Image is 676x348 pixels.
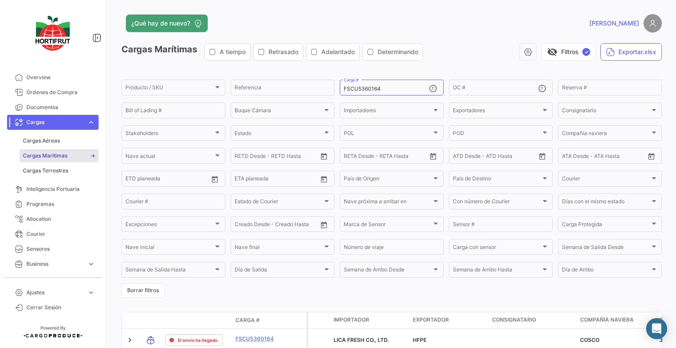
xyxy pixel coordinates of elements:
button: Open calendar [208,172,221,186]
span: Cargas Marítimas [23,152,67,160]
span: Inteligencia Portuaria [26,185,95,193]
span: ¿Qué hay de nuevo? [131,19,190,28]
button: Open calendar [645,150,658,163]
span: Nave final [235,245,323,252]
span: HFPE [413,337,426,343]
span: Business [26,260,84,268]
span: Cargas [26,118,84,126]
input: ATA Hasta [595,154,635,160]
span: Ajustes [26,289,84,297]
span: Estado de Courier [235,200,323,206]
a: Programas [7,197,99,212]
input: Hasta [257,154,296,160]
span: A tiempo [220,48,246,56]
span: Consignatario [492,316,536,324]
span: Exportadores [453,109,541,115]
datatable-header-cell: Póliza [285,317,307,324]
span: Semana de Arribo Hasta [453,268,541,274]
button: Open calendar [536,150,549,163]
span: Importador [334,316,369,324]
span: Semana de Arribo Desde [344,268,432,274]
button: Open calendar [426,150,440,163]
span: Día de Arribo [562,268,650,274]
input: Hasta [257,177,296,183]
span: Semana de Salida Hasta [125,268,213,274]
span: Allocation [26,215,95,223]
span: Courier [26,230,95,238]
button: Adelantado [306,44,359,60]
span: Stakeholders [125,132,213,138]
button: Determinando [363,44,422,60]
span: Documentos [26,103,95,111]
span: El envío ha llegado. [178,337,219,344]
datatable-header-cell: Carga Protegida [308,312,330,328]
span: ✓ [582,48,590,56]
button: A tiempo [205,44,250,60]
a: Cargas Terrestres [19,164,99,177]
a: Sensores [7,242,99,256]
span: País de Origen [344,177,432,183]
a: FSCU5360164 [235,335,281,343]
span: Nave próxima a arribar en [344,200,432,206]
h3: Cargas Marítimas [121,43,426,61]
span: Compañía naviera [562,132,650,138]
input: Desde [125,177,141,183]
datatable-header-cell: Carga # [232,313,285,328]
span: COSCO [580,337,599,343]
a: Documentos [7,100,99,115]
span: Determinando [378,48,418,56]
span: Cargas Terrestres [23,167,68,175]
span: Estado [235,132,323,138]
span: Producto / SKU [125,86,213,92]
datatable-header-cell: Consignatario [489,312,577,328]
a: Overview [7,70,99,85]
a: Courier [7,227,99,242]
span: Cargas Aéreas [23,137,60,145]
span: Días con el mismo estado [562,200,650,206]
input: ATD Desde [453,154,481,160]
span: Carga # [235,316,260,324]
input: Creado Hasta [276,223,316,229]
input: Desde [235,177,250,183]
span: Carga con sensor [453,245,541,252]
span: expand_more [87,260,95,268]
a: Cargas Aéreas [19,134,99,147]
button: Borrar filtros [121,283,165,298]
button: Retrasado [253,44,303,60]
span: Exportador [413,316,449,324]
span: Órdenes de Compra [26,88,95,96]
input: Hasta [366,154,405,160]
input: ATD Hasta [487,154,526,160]
span: POL [344,132,432,138]
img: logo-hortifrut.svg [31,11,75,56]
input: ATA Desde [562,154,589,160]
span: Courier [562,177,650,183]
a: Allocation [7,212,99,227]
span: Cerrar Sesión [26,304,95,311]
button: ¿Qué hay de nuevo? [126,15,208,32]
button: visibility_offFiltros✓ [541,43,596,61]
span: [PERSON_NAME] [589,19,639,28]
span: expand_more [87,289,95,297]
span: País de Destino [453,177,541,183]
span: visibility_off [547,47,558,57]
span: Buque Cámara [235,109,323,115]
span: Sensores [26,245,95,253]
a: Expand/Collapse Row [125,336,134,344]
span: Nave actual [125,154,213,160]
datatable-header-cell: Exportador [409,312,489,328]
input: Creado Desde [235,223,270,229]
datatable-header-cell: Importador [330,312,409,328]
datatable-header-cell: Modo de Transporte [140,317,162,324]
span: Adelantado [321,48,355,56]
button: Open calendar [317,150,331,163]
span: Marca de Sensor [344,223,432,229]
input: Hasta [147,177,187,183]
button: Exportar.xlsx [600,43,662,61]
span: Nave inicial [125,245,213,252]
span: Compañía naviera [580,316,634,324]
div: Abrir Intercom Messenger [646,318,667,339]
span: Consignatario [562,109,650,115]
span: Programas [26,200,95,208]
datatable-header-cell: Estado de Envio [162,317,232,324]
